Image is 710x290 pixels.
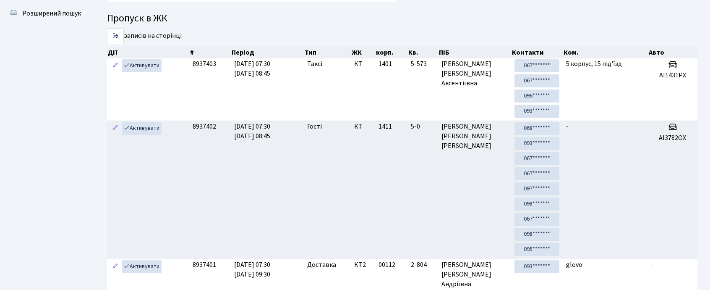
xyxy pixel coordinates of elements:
[354,260,372,270] span: КТ2
[4,5,88,22] a: Розширений пошук
[107,13,697,25] h4: Пропуск в ЖК
[441,122,508,151] span: [PERSON_NAME] [PERSON_NAME] [PERSON_NAME]
[110,260,120,273] a: Редагувати
[566,122,569,131] span: -
[110,59,120,72] a: Редагувати
[438,47,511,58] th: ПІБ
[651,71,694,79] h5: AI1431PX
[441,59,508,88] span: [PERSON_NAME] [PERSON_NAME] Аксентіївна
[354,122,372,132] span: КТ
[563,47,648,58] th: Ком.
[122,122,162,135] a: Активувати
[411,122,435,132] span: 5-0
[193,260,216,269] span: 8937401
[122,59,162,72] a: Активувати
[651,260,654,269] span: -
[378,59,392,69] span: 1401
[511,47,562,58] th: Контакти
[307,260,336,270] span: Доставка
[566,59,622,69] span: 5 корпус, 15 під'їзд
[189,47,231,58] th: #
[378,260,395,269] span: 00112
[193,122,216,131] span: 8937402
[110,122,120,135] a: Редагувати
[307,122,322,132] span: Гості
[304,47,351,58] th: Тип
[234,122,270,141] span: [DATE] 07:30 [DATE] 08:45
[651,134,694,142] h5: АІ3782ОХ
[234,260,270,279] span: [DATE] 07:30 [DATE] 09:30
[193,59,216,69] span: 8937403
[234,59,270,78] span: [DATE] 07:30 [DATE] 08:45
[411,59,435,69] span: 5-573
[566,260,582,269] span: glovo
[22,9,81,18] span: Розширений пошук
[407,47,438,58] th: Кв.
[107,28,124,44] select: записів на сторінці
[107,47,189,58] th: Дії
[231,47,304,58] th: Період
[378,122,392,131] span: 1411
[107,28,182,44] label: записів на сторінці
[375,47,407,58] th: корп.
[351,47,375,58] th: ЖК
[411,260,435,270] span: 2-804
[648,47,697,58] th: Авто
[354,59,372,69] span: КТ
[307,59,322,69] span: Таксі
[122,260,162,273] a: Активувати
[441,260,508,289] span: [PERSON_NAME] [PERSON_NAME] Андріївна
